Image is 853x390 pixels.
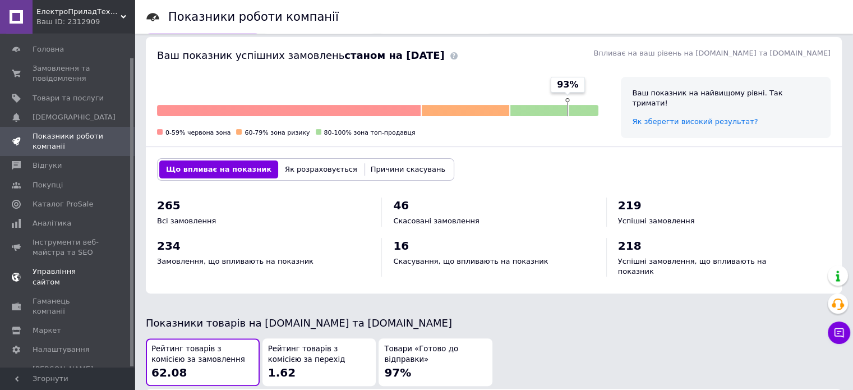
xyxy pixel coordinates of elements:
[157,257,313,265] span: Замовлення, що впливають на показник
[618,199,642,212] span: 219
[33,199,93,209] span: Каталог ProSale
[262,338,376,386] button: Рейтинг товарів з комісією за перехід1.62
[33,160,62,171] span: Відгуки
[632,88,819,108] div: Ваш показник на найвищому рівні. Так тримати!
[268,344,371,365] span: Рейтинг товарів з комісією за перехід
[151,366,187,379] span: 62.08
[557,79,578,91] span: 93%
[168,10,339,24] h1: Показники роботи компанії
[618,217,695,225] span: Успішні замовлення
[393,239,409,253] span: 16
[157,199,181,212] span: 265
[245,129,310,136] span: 60-79% зона ризику
[828,322,850,344] button: Чат з покупцем
[632,117,758,126] a: Як зберегти високий результат?
[384,366,411,379] span: 97%
[33,267,104,287] span: Управління сайтом
[268,366,296,379] span: 1.62
[278,160,364,178] button: Як розраховується
[159,160,278,178] button: Що впливає на показник
[165,129,230,136] span: 0-59% червона зона
[33,131,104,152] span: Показники роботи компанії
[33,345,90,355] span: Налаштування
[36,17,135,27] div: Ваш ID: 2312909
[33,112,116,122] span: [DEMOGRAPHIC_DATA]
[393,199,409,212] span: 46
[33,218,71,228] span: Аналітика
[324,129,416,136] span: 80-100% зона топ-продавця
[344,49,444,61] b: станом на [DATE]
[393,217,479,225] span: Скасовані замовлення
[157,239,181,253] span: 234
[379,338,492,386] button: Товари «Готово до відправки»97%
[593,49,831,57] span: Впливає на ваш рівень на [DOMAIN_NAME] та [DOMAIN_NAME]
[618,239,642,253] span: 218
[146,317,452,329] span: Показники товарів на [DOMAIN_NAME] та [DOMAIN_NAME]
[33,180,63,190] span: Покупці
[364,160,452,178] button: Причини скасувань
[33,63,104,84] span: Замовлення та повідомлення
[36,7,121,17] span: ЕлектроПриладТехСервіс
[33,93,104,103] span: Товари та послуги
[33,237,104,258] span: Інструменти веб-майстра та SEO
[384,344,487,365] span: Товари «Готово до відправки»
[33,325,61,336] span: Маркет
[33,296,104,316] span: Гаманець компанії
[393,257,548,265] span: Скасування, що впливають на показник
[618,257,767,276] span: Успішні замовлення, що впливають на показник
[146,338,260,386] button: Рейтинг товарів з комісією за замовлення62.08
[33,44,64,54] span: Головна
[157,217,216,225] span: Всі замовлення
[157,49,445,61] span: Ваш показник успішних замовлень
[151,344,254,365] span: Рейтинг товарів з комісією за замовлення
